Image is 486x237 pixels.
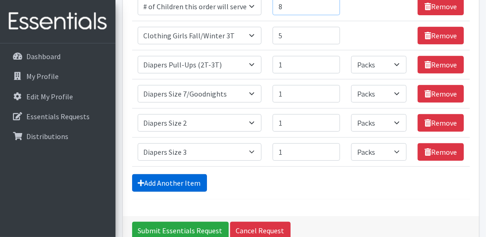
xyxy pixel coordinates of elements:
[4,67,112,85] a: My Profile
[26,52,61,61] p: Dashboard
[26,92,73,101] p: Edit My Profile
[4,107,112,126] a: Essentials Requests
[4,6,112,37] img: HumanEssentials
[4,127,112,146] a: Distributions
[4,87,112,106] a: Edit My Profile
[4,47,112,66] a: Dashboard
[26,112,90,121] p: Essentials Requests
[418,56,464,73] a: Remove
[418,143,464,161] a: Remove
[418,85,464,103] a: Remove
[418,114,464,132] a: Remove
[26,132,68,141] p: Distributions
[132,174,207,192] a: Add Another Item
[418,27,464,44] a: Remove
[26,72,59,81] p: My Profile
